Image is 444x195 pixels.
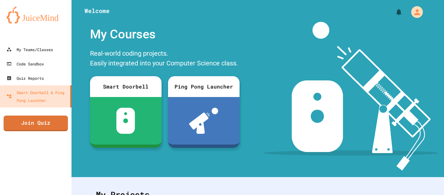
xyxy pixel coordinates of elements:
[116,108,135,134] img: sdb-white.svg
[7,7,65,23] img: logo-orange.svg
[390,141,437,168] iframe: chat widget
[87,22,243,47] div: My Courses
[404,5,424,20] div: My Account
[417,169,437,188] iframe: chat widget
[383,7,404,18] div: My Notifications
[4,116,68,131] a: Join Quiz
[90,76,162,97] div: Smart Doorbell
[264,22,438,171] img: banner-image-my-projects.png
[87,47,243,71] div: Real-world coding projects. Easily integrated into your Computer Science class.
[7,46,53,53] div: My Teams/Classes
[7,60,44,68] div: Code Sandbox
[7,74,44,82] div: Quiz Reports
[189,108,218,134] img: ppl-with-ball.png
[7,89,68,104] div: Smart Doorbell & Ping Pong Launcher
[168,76,240,97] div: Ping Pong Launcher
